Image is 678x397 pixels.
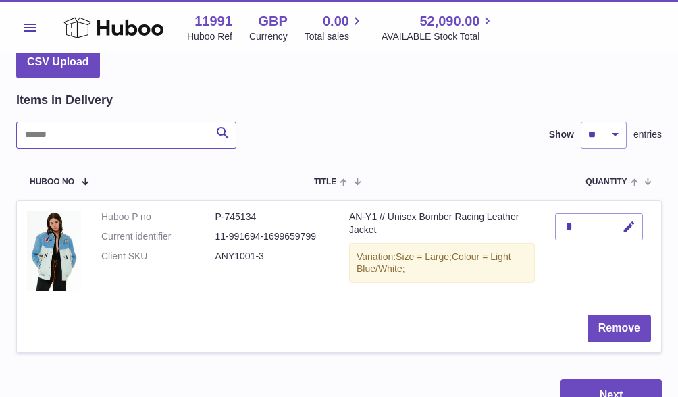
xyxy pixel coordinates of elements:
[323,12,349,30] span: 0.00
[633,128,662,141] span: entries
[258,12,287,30] strong: GBP
[215,250,330,263] dd: ANY1001-3
[396,251,452,262] span: Size = Large;
[215,211,330,223] dd: P-745134
[382,30,496,43] span: AVAILABLE Stock Total
[349,243,535,284] div: Variation:
[305,30,365,43] span: Total sales
[101,211,215,223] dt: Huboo P no
[101,230,215,243] dt: Current identifier
[27,211,81,292] img: AN-Y1 // Unisex Bomber Racing Leather Jacket
[549,128,574,141] label: Show
[382,12,496,43] a: 52,090.00 AVAILABLE Stock Total
[249,30,288,43] div: Currency
[101,250,215,263] dt: Client SKU
[16,92,113,108] h2: Items in Delivery
[314,178,336,186] span: Title
[419,12,479,30] span: 52,090.00
[588,315,651,342] button: Remove
[339,201,545,305] td: AN-Y1 // Unisex Bomber Racing Leather Jacket
[194,12,232,30] strong: 11991
[30,178,74,186] span: Huboo no
[585,178,627,186] span: Quantity
[357,251,511,275] span: Colour = Light Blue/White;
[187,30,232,43] div: Huboo Ref
[16,47,100,78] button: CSV Upload
[215,230,330,243] dd: 11-991694-1699659799
[305,12,365,43] a: 0.00 Total sales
